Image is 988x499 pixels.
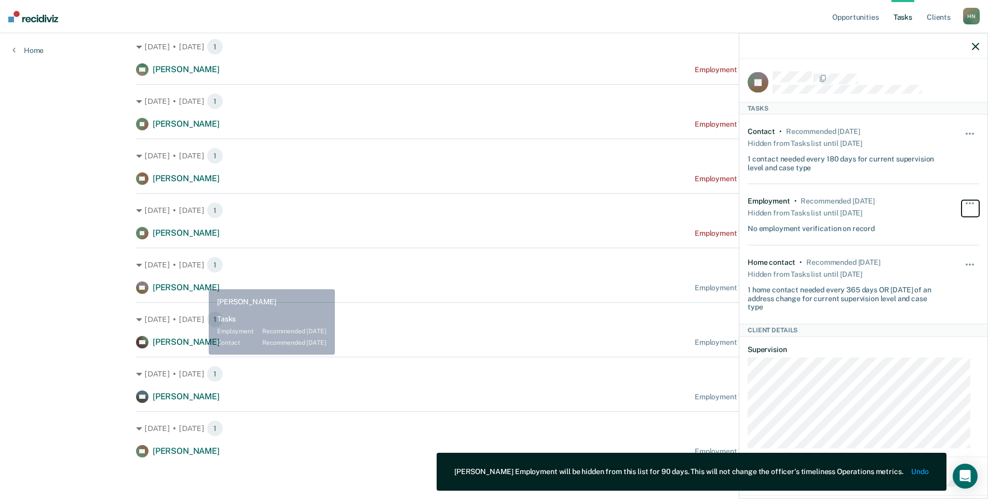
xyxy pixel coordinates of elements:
a: Home [12,46,44,55]
span: 1 [207,147,223,164]
span: 1 [207,420,223,437]
div: [DATE] • [DATE] [136,311,852,328]
span: [PERSON_NAME] [153,337,220,347]
div: 1 home contact needed every 365 days OR [DATE] of an address change for current supervision level... [748,281,941,311]
span: 1 [207,311,223,328]
div: Employment Verification recommended [DATE] [695,393,852,401]
span: 1 [207,366,223,382]
div: Hidden from Tasks list until [DATE] [748,266,862,281]
div: Employment Verification recommended [DATE] [695,65,852,74]
div: Employment Verification recommended [DATE] [695,229,852,238]
div: Employment Verification recommended [DATE] [695,284,852,292]
div: Recommended in 10 days [806,258,880,266]
div: • [794,197,797,206]
div: [PERSON_NAME] Employment will be hidden from this list for 90 days. This will not change the offi... [454,467,903,476]
div: [DATE] • [DATE] [136,93,852,110]
div: Employment Verification recommended [DATE] [695,447,852,456]
div: [DATE] • [DATE] [136,38,852,55]
span: [PERSON_NAME] [153,119,220,129]
div: [DATE] • [DATE] [136,366,852,382]
span: 1 [207,38,223,55]
span: [PERSON_NAME] [153,173,220,183]
div: Employment Verification recommended [DATE] [695,120,852,129]
span: [PERSON_NAME] [153,228,220,238]
span: [PERSON_NAME] [153,392,220,401]
div: Recommended 15 days ago [786,127,860,136]
div: • [779,127,782,136]
div: [DATE] • [DATE] [136,202,852,219]
span: 1 [207,257,223,273]
button: Undo [912,467,929,476]
dt: Supervision [748,345,979,354]
div: H N [963,8,980,24]
span: 1 [207,93,223,110]
div: [DATE] • [DATE] [136,147,852,164]
span: 1 [207,202,223,219]
img: Recidiviz [8,11,58,22]
div: Hidden from Tasks list until [DATE] [748,136,862,150]
div: Client Details [739,324,987,336]
span: [PERSON_NAME] [153,282,220,292]
div: Recommended in 10 days [801,197,874,206]
div: Employment [748,197,790,206]
div: 1 contact needed every 180 days for current supervision level and case type [748,150,941,172]
div: Tasks [739,102,987,114]
div: Employment Verification recommended [DATE] [695,338,852,347]
span: [PERSON_NAME] [153,64,220,74]
div: Employment Verification recommended [DATE] [695,174,852,183]
div: [DATE] • [DATE] [136,257,852,273]
div: Home contact [748,258,795,266]
div: • [800,258,802,266]
span: [PERSON_NAME] [153,446,220,456]
div: Contact [748,127,775,136]
div: [DATE] • [DATE] [136,420,852,437]
div: No employment verification on record [748,220,875,233]
div: Open Intercom Messenger [953,464,978,489]
div: Hidden from Tasks list until [DATE] [748,206,862,220]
